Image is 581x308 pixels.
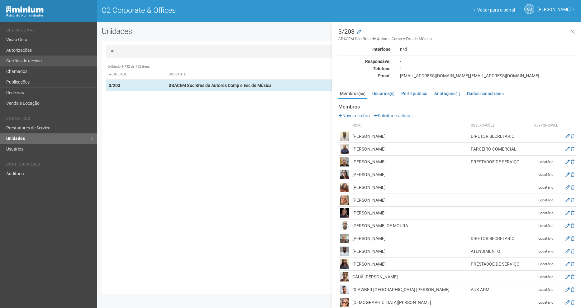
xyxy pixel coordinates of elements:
[400,89,429,98] a: Perfil público
[531,245,562,258] td: Locatário
[395,59,581,64] div: -
[433,89,462,98] a: Anotações(1)
[469,122,531,130] th: Observações
[531,181,562,194] td: Locatário
[537,1,571,12] span: Gabriela Souza
[6,28,92,35] li: Operacional
[571,159,574,164] a: Excluir membro
[340,298,349,307] img: user.png
[565,134,570,139] a: Editar membro
[340,221,349,230] img: user.png
[571,172,574,177] a: Excluir membro
[340,285,349,294] img: user.png
[571,210,574,215] a: Excluir membro
[340,144,349,154] img: user.png
[6,6,44,13] img: Minium
[334,66,395,71] div: Telefone
[395,73,581,79] div: [EMAIL_ADDRESS][DOMAIN_NAME];[EMAIL_ADDRESS][DOMAIN_NAME]
[565,300,570,305] a: Editar membro
[374,113,410,118] a: Solicitar crachás
[565,236,570,241] a: Editar membro
[571,134,574,139] a: Excluir membro
[565,185,570,190] a: Editar membro
[371,89,396,98] a: Usuários(5)
[334,46,395,52] div: Interfone
[340,157,349,166] img: user.png
[565,198,570,203] a: Editar membro
[338,104,576,110] strong: Membros
[469,283,531,296] td: AUX ADM
[537,8,575,13] a: [PERSON_NAME]
[340,259,349,269] img: user.png
[524,4,534,14] a: GS
[465,89,506,98] a: Dados cadastrais
[571,147,574,152] a: Excluir membro
[106,64,572,70] div: Exibindo 1-732 de 732 itens
[571,249,574,254] a: Excluir membro
[338,36,576,42] small: SBACEM Soc Bras de Autores Comp e Esc de Música
[109,83,120,88] strong: 3/203
[169,83,272,88] strong: SBACEM Soc Bras de Autores Comp e Esc de Música
[531,156,562,168] td: Locatário
[571,185,574,190] a: Excluir membro
[565,210,570,215] a: Editar membro
[351,232,469,245] td: [PERSON_NAME]
[390,92,394,96] small: (5)
[338,113,370,118] a: Novo membro
[351,122,469,130] th: Nome
[531,232,562,245] td: Locatário
[351,258,469,271] td: [PERSON_NAME]
[340,132,349,141] img: user.png
[351,156,469,168] td: [PERSON_NAME]
[531,194,562,207] td: Locatário
[334,59,395,64] div: Responsável
[531,271,562,283] td: Locatário
[6,162,92,169] li: Configurações
[102,26,294,36] h2: Unidades
[469,232,531,245] td: DIRETOR SECRETARIO
[359,92,365,96] small: (40)
[166,70,371,80] th: Ocupante: activate to sort column ascending
[351,194,469,207] td: [PERSON_NAME]
[531,207,562,219] td: Locatário
[531,168,562,181] td: Locatário
[351,271,469,283] td: CAUÃ [PERSON_NAME]
[340,247,349,256] img: user.png
[565,172,570,177] a: Editar membro
[571,223,574,228] a: Excluir membro
[338,28,576,42] h3: 3/203
[571,262,574,267] a: Excluir membro
[571,198,574,203] a: Excluir membro
[469,258,531,271] td: PRESTADOE DE SERVIÇO
[6,13,92,18] div: Painel do Administrador
[565,274,570,279] a: Editar membro
[351,219,469,232] td: [PERSON_NAME] DE MOURA
[351,207,469,219] td: [PERSON_NAME]
[351,245,469,258] td: [PERSON_NAME]
[565,287,570,292] a: Editar membro
[351,181,469,194] td: [PERSON_NAME]
[565,262,570,267] a: Editar membro
[338,89,367,99] a: Membros(40)
[351,283,469,296] td: CLAWBER [GEOGRAPHIC_DATA] [PERSON_NAME]
[565,147,570,152] a: Editar membro
[340,234,349,243] img: user.png
[469,156,531,168] td: PRESTADOE DE SERVIÇO
[340,170,349,179] img: user.png
[351,130,469,143] td: [PERSON_NAME]
[531,122,562,130] th: Responsável
[395,66,581,71] div: -
[571,287,574,292] a: Excluir membro
[474,7,515,12] a: Voltar para o portal
[531,258,562,271] td: Locatário
[357,29,361,35] a: Modificar a unidade
[340,183,349,192] img: user.png
[340,195,349,205] img: user.png
[565,223,570,228] a: Editar membro
[469,130,531,143] td: DIRETOR SECRETÁRIO
[351,143,469,156] td: [PERSON_NAME]
[351,168,469,181] td: [PERSON_NAME]
[395,46,581,52] div: n/d
[531,219,562,232] td: Locatário
[469,245,531,258] td: ATENDIMENTO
